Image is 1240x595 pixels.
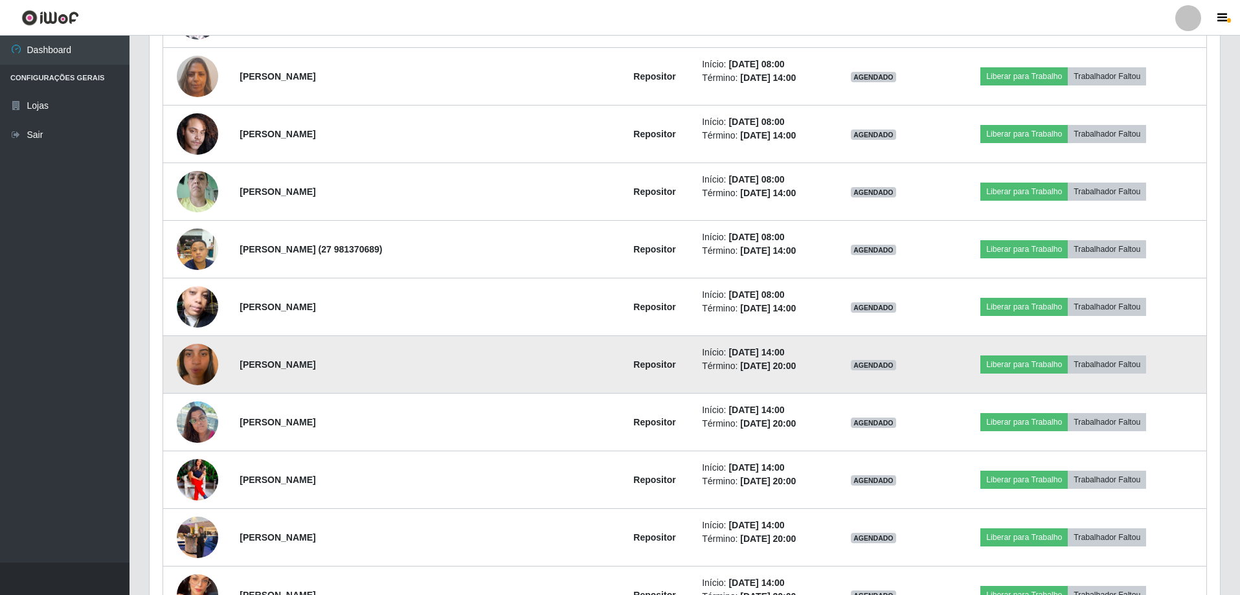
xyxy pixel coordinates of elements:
time: [DATE] 08:00 [728,289,784,300]
button: Liberar para Trabalho [980,125,1068,143]
span: AGENDADO [851,245,896,255]
strong: Repositor [633,129,675,139]
strong: Repositor [633,186,675,197]
button: Trabalhador Faltou [1068,183,1146,201]
strong: [PERSON_NAME] [240,302,315,312]
time: [DATE] 08:00 [728,232,784,242]
li: Término: [702,71,818,85]
span: AGENDADO [851,475,896,486]
time: [DATE] 14:00 [740,188,796,198]
button: Trabalhador Faltou [1068,298,1146,316]
button: Trabalhador Faltou [1068,125,1146,143]
span: AGENDADO [851,129,896,140]
li: Início: [702,461,818,475]
strong: Repositor [633,417,675,427]
li: Término: [702,359,818,373]
li: Início: [702,115,818,129]
button: Liberar para Trabalho [980,528,1068,546]
li: Término: [702,475,818,488]
li: Início: [702,519,818,532]
time: [DATE] 20:00 [740,476,796,486]
strong: [PERSON_NAME] [240,129,315,139]
button: Trabalhador Faltou [1068,355,1146,374]
strong: Repositor [633,302,675,312]
li: Início: [702,403,818,417]
li: Término: [702,186,818,200]
span: AGENDADO [851,187,896,197]
time: [DATE] 14:00 [740,130,796,140]
img: 1749309243937.jpeg [177,394,218,449]
li: Início: [702,58,818,71]
button: Trabalhador Faltou [1068,240,1146,258]
time: [DATE] 14:00 [740,73,796,83]
li: Início: [702,346,818,359]
strong: [PERSON_NAME] [240,359,315,370]
span: AGENDADO [851,418,896,428]
img: CoreUI Logo [21,10,79,26]
strong: Repositor [633,244,675,254]
img: 1753494056504.jpeg [177,270,218,344]
button: Liberar para Trabalho [980,298,1068,316]
button: Trabalhador Faltou [1068,67,1146,85]
li: Início: [702,576,818,590]
li: Término: [702,302,818,315]
strong: [PERSON_NAME] [240,71,315,82]
strong: Repositor [633,71,675,82]
time: [DATE] 14:00 [740,303,796,313]
span: AGENDADO [851,302,896,313]
strong: [PERSON_NAME] [240,475,315,485]
strong: [PERSON_NAME] (27 981370689) [240,244,382,254]
img: 1753013551343.jpeg [177,106,218,161]
time: [DATE] 14:00 [728,347,784,357]
button: Trabalhador Faltou [1068,413,1146,431]
img: 1753296713648.jpeg [177,164,218,219]
span: AGENDADO [851,533,896,543]
img: 1755095833793.jpeg [177,510,218,565]
img: 1747253938286.jpeg [177,49,218,104]
button: Liberar para Trabalho [980,471,1068,489]
span: AGENDADO [851,360,896,370]
button: Liberar para Trabalho [980,355,1068,374]
img: 1751311767272.jpeg [177,454,218,506]
button: Trabalhador Faltou [1068,471,1146,489]
button: Liberar para Trabalho [980,413,1068,431]
time: [DATE] 20:00 [740,533,796,544]
time: [DATE] 14:00 [728,462,784,473]
time: [DATE] 14:00 [728,405,784,415]
strong: Repositor [633,359,675,370]
li: Término: [702,244,818,258]
strong: [PERSON_NAME] [240,417,315,427]
button: Trabalhador Faltou [1068,528,1146,546]
img: 1748978013900.jpeg [177,328,218,401]
button: Liberar para Trabalho [980,183,1068,201]
time: [DATE] 20:00 [740,418,796,429]
button: Liberar para Trabalho [980,67,1068,85]
strong: [PERSON_NAME] [240,186,315,197]
strong: Repositor [633,475,675,485]
strong: [PERSON_NAME] [240,532,315,543]
li: Término: [702,532,818,546]
li: Início: [702,173,818,186]
time: [DATE] 14:00 [728,520,784,530]
strong: Repositor [633,532,675,543]
time: [DATE] 08:00 [728,174,784,185]
img: 1755367565245.jpeg [177,221,218,276]
span: AGENDADO [851,72,896,82]
time: [DATE] 14:00 [740,245,796,256]
li: Início: [702,230,818,244]
time: [DATE] 14:00 [728,578,784,588]
li: Término: [702,417,818,431]
button: Liberar para Trabalho [980,240,1068,258]
time: [DATE] 08:00 [728,59,784,69]
time: [DATE] 20:00 [740,361,796,371]
li: Início: [702,288,818,302]
li: Término: [702,129,818,142]
time: [DATE] 08:00 [728,117,784,127]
